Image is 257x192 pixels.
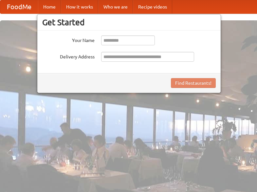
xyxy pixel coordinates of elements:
[98,0,133,13] a: Who we are
[133,0,172,13] a: Recipe videos
[0,0,38,13] a: FoodMe
[42,52,95,60] label: Delivery Address
[38,0,61,13] a: Home
[42,17,216,27] h3: Get Started
[171,78,216,88] button: Find Restaurants!
[61,0,98,13] a: How it works
[42,35,95,44] label: Your Name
